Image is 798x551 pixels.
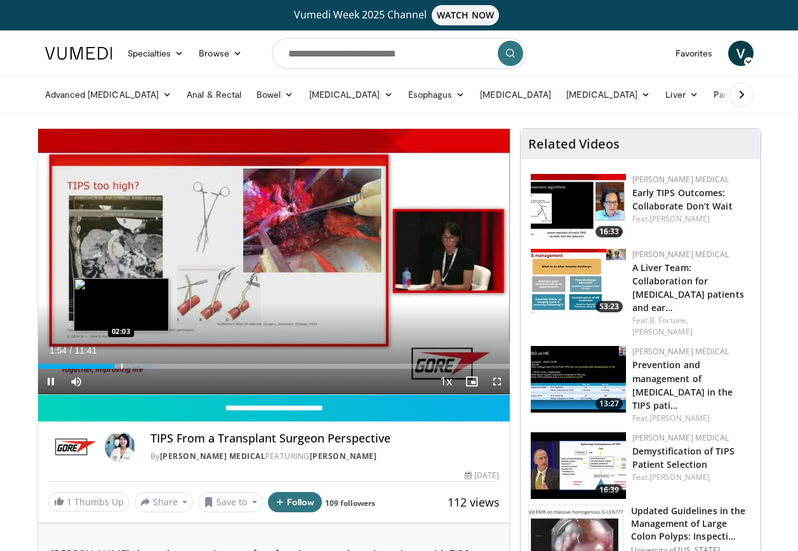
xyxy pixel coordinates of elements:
img: image.jpeg [74,278,169,331]
a: Liver [658,82,705,107]
a: V [728,41,754,66]
span: 11:41 [74,345,96,355]
a: Browse [191,41,249,66]
a: A Liver Team: Collaboration for [MEDICAL_DATA] patients and ear… [632,262,744,314]
a: [MEDICAL_DATA] [472,82,559,107]
span: 112 views [448,495,500,510]
img: Gore Medical [48,432,100,462]
a: [PERSON_NAME] [632,326,693,337]
button: Mute [63,369,89,394]
a: Specialties [120,41,192,66]
a: [PERSON_NAME] Medical [632,174,729,185]
img: Avatar [105,432,135,462]
span: 1 [67,496,72,508]
a: 16:33 [531,174,626,241]
a: 109 followers [325,498,375,508]
button: Playback Rate [434,369,459,394]
button: Follow [268,492,323,512]
a: Advanced [MEDICAL_DATA] [37,82,180,107]
h4: TIPS From a Transplant Surgeon Perspective [150,432,500,446]
button: Fullscreen [484,369,510,394]
span: WATCH NOW [432,5,499,25]
a: Early TIPS Outcomes: Collaborate Don’t Wait [632,187,733,212]
button: Share [135,492,194,512]
a: Anal & Rectal [179,82,249,107]
div: [DATE] [465,470,499,481]
a: [MEDICAL_DATA] [559,82,658,107]
span: 1:54 [50,345,67,355]
video-js: Video Player [38,129,510,395]
img: fa42222a-6680-4563-ae36-341c7b569f95.png.150x105_q85_crop-smart_upscale.png [531,432,626,499]
a: 53:23 [531,249,626,315]
button: Pause [38,369,63,394]
div: Feat. [632,472,750,483]
a: Prevention and management of [MEDICAL_DATA] in the TIPS pati… [632,359,733,411]
input: Search topics, interventions [272,38,526,69]
a: [PERSON_NAME] [310,451,377,461]
a: [PERSON_NAME] Medical [160,451,266,461]
a: B. Fortune, [649,315,688,326]
img: 09101dbb-6c2e-43c2-a72b-8103a1c18b66.150x105_q85_crop-smart_upscale.jpg [531,249,626,315]
div: Feat. [632,413,750,424]
a: Vumedi Week 2025 ChannelWATCH NOW [47,5,752,25]
a: Bowel [249,82,301,107]
a: [PERSON_NAME] Medical [632,432,729,443]
a: 1 Thumbs Up [48,492,130,512]
img: 4f3888fc-aa63-4a87-805d-f18e233e5e49.150x105_q85_crop-smart_upscale.jpg [531,174,626,241]
a: 13:27 [531,346,626,413]
img: VuMedi Logo [45,47,112,60]
span: / [70,345,72,355]
h3: Updated Guidelines in the Management of Large Colon Polyps: Inspecti… [631,505,753,543]
button: Save to [198,492,263,512]
button: Enable picture-in-picture mode [459,369,484,394]
a: [PERSON_NAME] [649,472,710,482]
a: Esophagus [401,82,473,107]
span: 16:39 [595,484,623,496]
a: Favorites [668,41,721,66]
a: [PERSON_NAME] Medical [632,249,729,260]
h4: Related Videos [528,136,620,152]
span: 16:33 [595,226,623,237]
a: [PERSON_NAME] Medical [632,346,729,357]
div: Feat. [632,213,750,225]
div: Feat. [632,315,750,338]
span: 13:27 [595,398,623,409]
a: [PERSON_NAME] [649,413,710,423]
span: 53:23 [595,301,623,312]
a: 16:39 [531,432,626,499]
a: [PERSON_NAME] [649,213,710,224]
img: a0987f6a-beed-4d02-810c-72ec33704b96.150x105_q85_crop-smart_upscale.jpg [531,346,626,413]
div: By FEATURING [150,451,500,462]
a: [MEDICAL_DATA] [302,82,401,107]
a: Demystification of TIPS Patient Selection [632,445,735,470]
div: Progress Bar [38,364,510,369]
